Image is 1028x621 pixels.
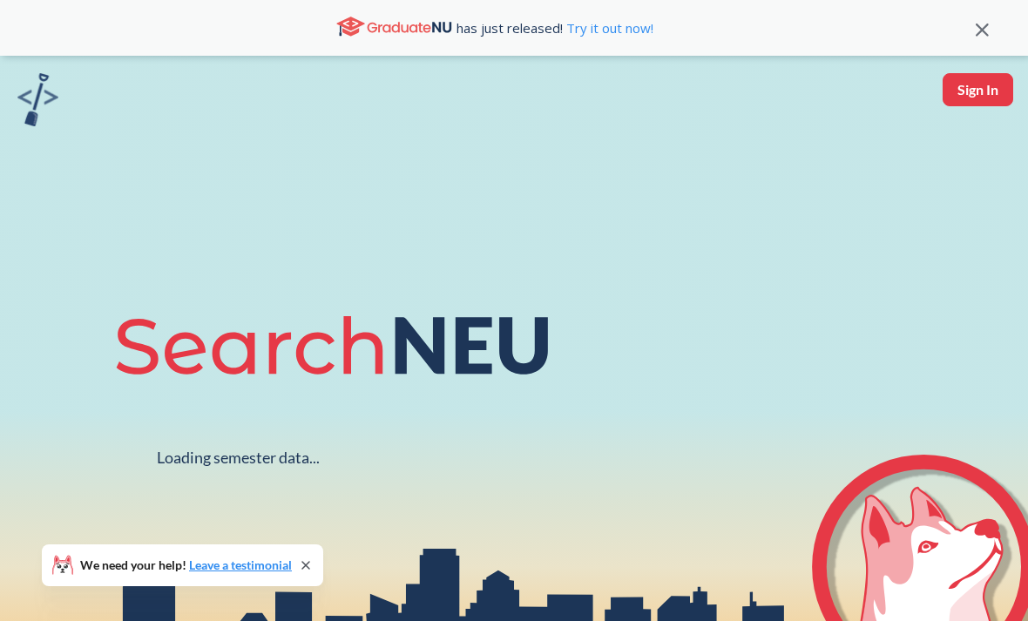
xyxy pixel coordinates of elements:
[563,19,653,37] a: Try it out now!
[157,448,320,468] div: Loading semester data...
[457,18,653,37] span: has just released!
[943,73,1013,106] button: Sign In
[17,73,58,132] a: sandbox logo
[17,73,58,126] img: sandbox logo
[189,557,292,572] a: Leave a testimonial
[80,559,292,571] span: We need your help!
